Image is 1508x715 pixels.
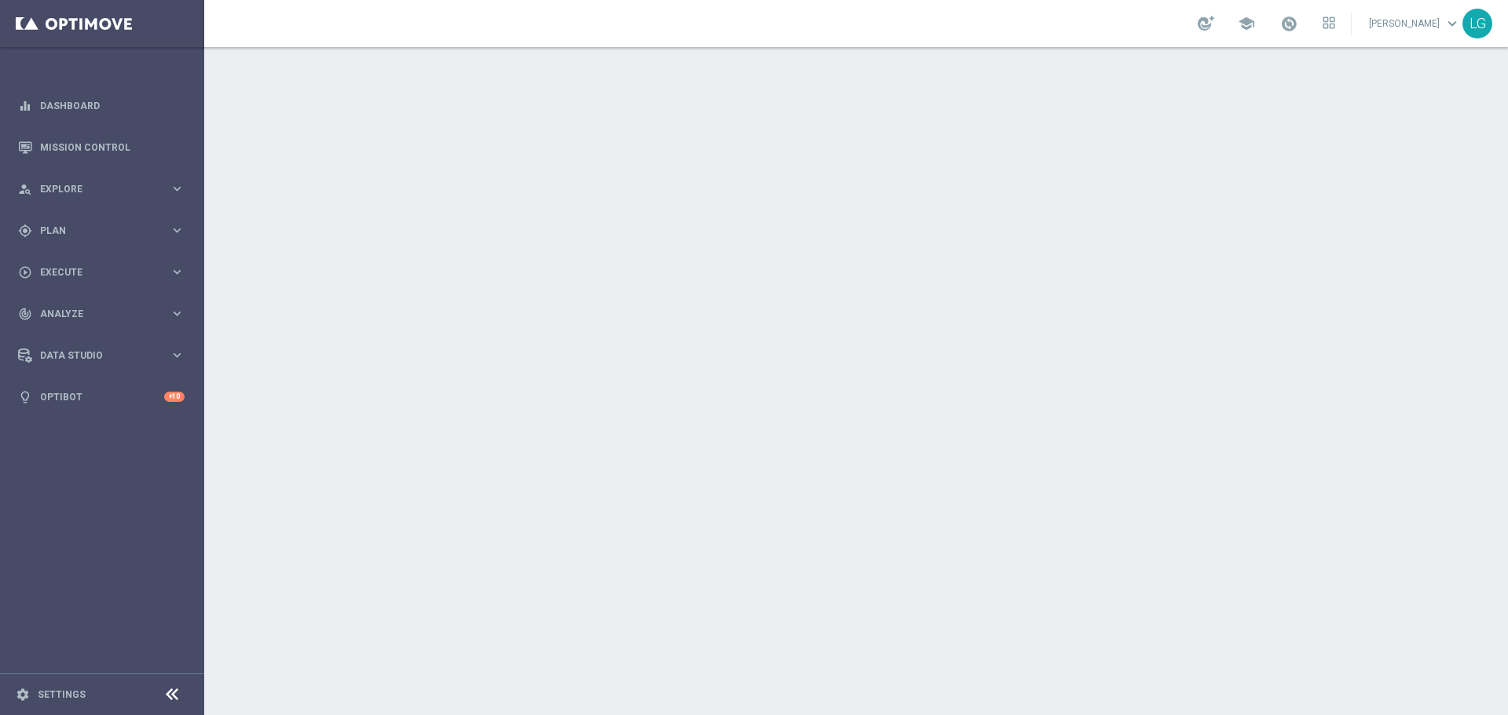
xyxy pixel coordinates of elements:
button: play_circle_outline Execute keyboard_arrow_right [17,266,185,279]
div: Dashboard [18,85,185,126]
i: settings [16,688,30,702]
span: Analyze [40,309,170,319]
span: Explore [40,184,170,194]
a: [PERSON_NAME]keyboard_arrow_down [1367,12,1462,35]
i: keyboard_arrow_right [170,223,185,238]
span: Data Studio [40,351,170,360]
button: Mission Control [17,141,185,154]
i: equalizer [18,99,32,113]
button: equalizer Dashboard [17,100,185,112]
span: keyboard_arrow_down [1444,15,1461,32]
i: play_circle_outline [18,265,32,279]
div: Analyze [18,307,170,321]
i: lightbulb [18,390,32,404]
a: Settings [38,690,86,699]
div: Data Studio [18,348,170,363]
div: Execute [18,265,170,279]
button: lightbulb Optibot +10 [17,391,185,403]
i: gps_fixed [18,224,32,238]
i: person_search [18,182,32,196]
i: keyboard_arrow_right [170,306,185,321]
div: Mission Control [18,126,185,168]
div: LG [1462,9,1492,38]
i: track_changes [18,307,32,321]
a: Optibot [40,376,164,418]
div: +10 [164,392,185,402]
a: Dashboard [40,85,185,126]
i: keyboard_arrow_right [170,348,185,363]
i: keyboard_arrow_right [170,181,185,196]
a: Mission Control [40,126,185,168]
span: Execute [40,268,170,277]
span: school [1238,15,1255,32]
button: Data Studio keyboard_arrow_right [17,349,185,362]
span: Plan [40,226,170,235]
div: Explore [18,182,170,196]
i: keyboard_arrow_right [170,264,185,279]
button: gps_fixed Plan keyboard_arrow_right [17,224,185,237]
button: track_changes Analyze keyboard_arrow_right [17,308,185,320]
div: Optibot [18,376,185,418]
div: Plan [18,224,170,238]
button: person_search Explore keyboard_arrow_right [17,183,185,195]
